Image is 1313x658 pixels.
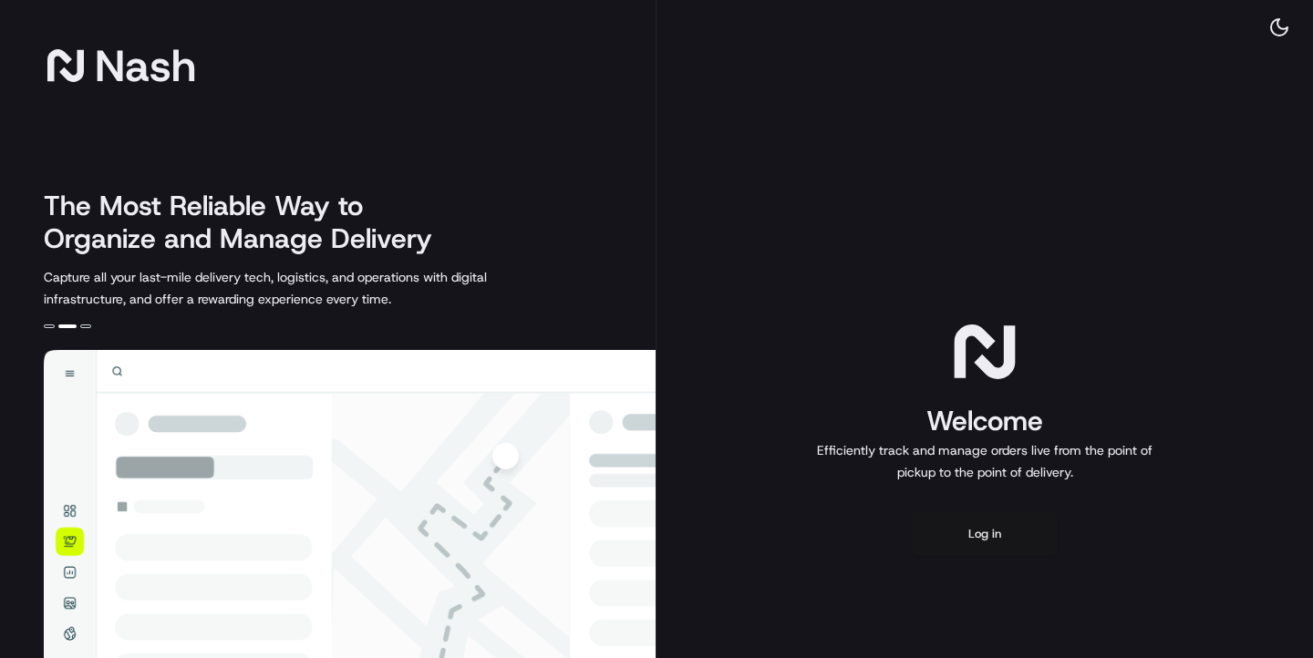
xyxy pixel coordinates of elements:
[95,47,196,84] span: Nash
[810,403,1160,439] h1: Welcome
[44,190,452,255] h2: The Most Reliable Way to Organize and Manage Delivery
[810,439,1160,483] p: Efficiently track and manage orders live from the point of pickup to the point of delivery.
[912,512,1058,556] button: Log in
[44,266,569,310] p: Capture all your last-mile delivery tech, logistics, and operations with digital infrastructure, ...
